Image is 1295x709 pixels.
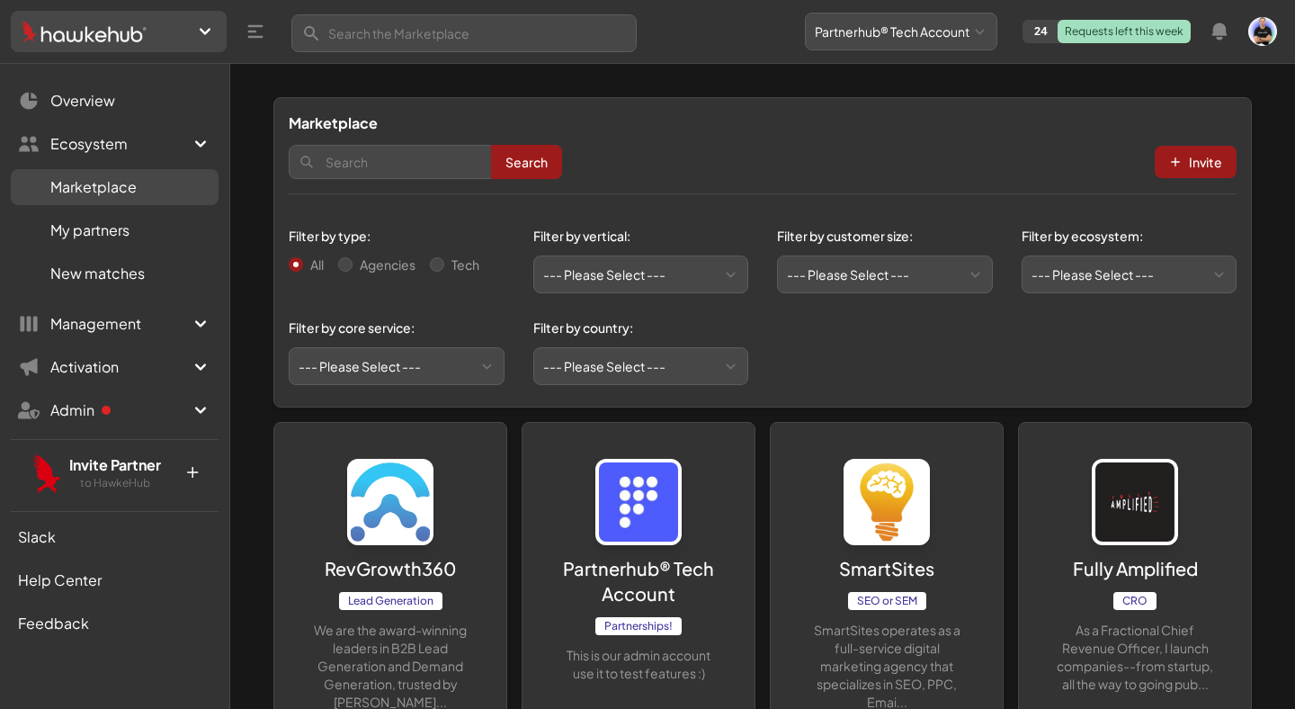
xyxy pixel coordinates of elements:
span: Activation [50,356,190,378]
span: CRO [1113,592,1157,610]
p: + [173,454,211,483]
span: 24 [1023,21,1058,42]
a: My partners [11,212,219,248]
p: RevGrowth360 [325,556,456,581]
input: Search the Marketplace [291,14,637,52]
p: SmartSites [839,556,934,581]
span: Lead Generation [339,592,442,610]
span: Marketplace [50,176,137,198]
span: Admin [50,399,190,421]
img: user photo [1248,17,1277,46]
a: Overview [11,83,219,119]
img: image_alt [844,459,930,545]
input: Search [289,145,562,179]
p: Requests left this week [1058,20,1191,43]
div: Filter by country: [533,319,735,337]
div: Filter by core service: [289,319,490,337]
button: Admin [11,392,219,428]
h5: to HawkeHub [57,476,173,490]
p: Partnerhub® Tech Account [558,556,719,606]
img: image_alt [595,459,682,545]
a: Marketplace [11,169,219,205]
a: Feedback [11,606,219,642]
span: My partners [50,220,129,241]
a: Help Center [11,562,219,598]
button: Search [491,145,562,179]
button: Invite Partner to HawkeHub + [11,439,219,507]
div: Filter by type: [289,227,490,245]
span: New matches [50,263,145,284]
button: Ecosystem [11,126,219,162]
label: All [310,256,324,274]
div: Filter by vertical: [533,227,735,245]
button: Management [11,306,219,342]
p: Fully Amplified [1073,556,1198,581]
h5: Marketplace [289,112,378,134]
label: Agencies [360,256,415,274]
span: Ecosystem [50,133,190,155]
span: Help Center [18,570,102,591]
a: Slack [11,519,219,555]
span: Overview [50,90,115,112]
a: 24Requests left this week [1023,20,1191,43]
button: Activation [11,349,219,385]
span: Management [50,313,190,335]
button: Invite [1155,146,1237,178]
p: This is our admin account use it to test features :) [558,646,719,682]
span: Feedback [18,613,89,634]
img: image_alt [347,459,433,545]
div: Filter by ecosystem: [1022,227,1223,245]
span: Slack [18,526,56,548]
p: As a Fractional Chief Revenue Officer, I launch companies--from startup, all the way to going pub... [1055,621,1215,693]
a: New matches [11,256,219,292]
img: image_alt [1092,459,1178,545]
img: HawkeHub Logo [22,21,147,42]
label: Tech [451,256,479,274]
span: SEO or SEM [848,592,926,610]
div: Filter by customer size: [777,227,978,245]
span: Partnerships! [595,617,682,635]
h4: Invite Partner [57,454,173,476]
